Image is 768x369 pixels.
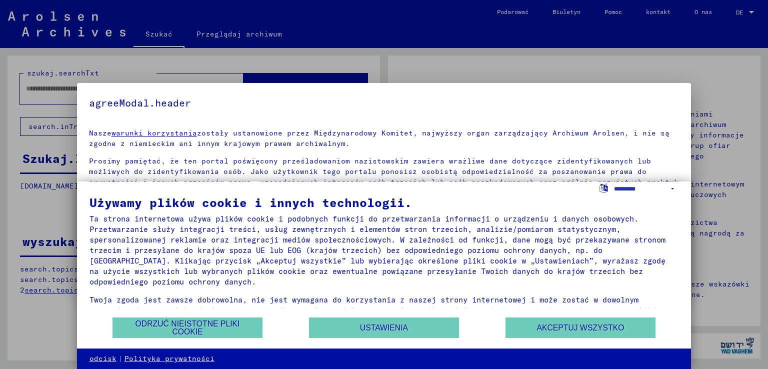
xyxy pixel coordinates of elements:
font: zostały ustanowione przez Międzynarodowy Komitet, najwyższy organ zarządzający Archiwum Arolsen, ... [89,128,669,148]
font: Ustawienia [360,323,408,332]
font: Nasze [89,128,111,137]
font: Prosimy pamiętać, że ten portal poświęcony prześladowaniom nazistowskim zawiera wrażliwe dane dot... [89,156,678,207]
font: Akceptuj wszystko [536,323,624,332]
a: warunki korzystania [111,128,197,137]
select: Wybierz język [614,181,678,196]
label: Wybierz język [598,183,609,192]
font: Używamy plików cookie i innych technologii. [89,195,412,210]
font: odcisk [89,354,116,363]
font: agreeModal.header [89,96,191,109]
font: Polityka prywatności [124,354,214,363]
font: Odrzuć nieistotne pliki cookie [135,319,240,336]
font: Ta strona internetowa używa plików cookie i podobnych funkcji do przetwarzania informacji o urząd... [89,214,665,286]
font: Twoja zgoda jest zawsze dobrowolna, nie jest wymagana do korzystania z naszej strony internetowej... [89,295,661,325]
